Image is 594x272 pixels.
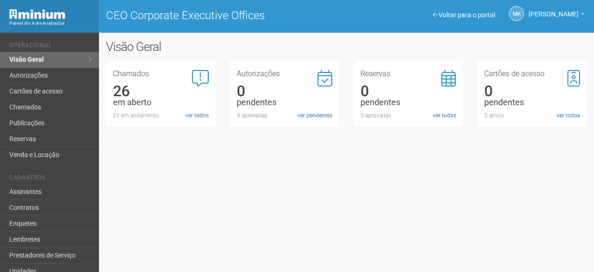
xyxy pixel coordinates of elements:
[237,98,332,107] div: pendentes
[484,87,580,95] div: 0
[237,111,332,120] div: 4 aprovadas
[529,12,585,19] a: [PERSON_NAME]
[484,111,580,120] div: 5 ativos
[113,111,209,120] div: 21 em andamento
[297,111,332,120] a: ver pendentes
[106,9,339,21] h1: CEO Corporate Executive Offices
[113,70,209,78] h3: Chamados
[509,6,524,21] a: MK
[484,98,580,107] div: pendentes
[484,70,580,78] h3: Cartões de acesso
[237,70,332,78] h3: Autorizações
[433,111,456,120] a: ver todas
[9,9,65,19] img: Minium
[361,70,456,78] h3: Reservas
[185,111,209,120] a: ver todos
[433,11,495,19] a: Voltar para o portal
[237,87,332,95] div: 0
[9,42,92,52] li: Operacional
[113,87,209,95] div: 26
[557,111,580,120] a: ver todos
[361,98,456,107] div: pendentes
[106,40,298,54] h2: Visão Geral
[113,98,209,107] div: em aberto
[529,1,579,18] span: Marcela Kunz
[361,87,456,95] div: 0
[9,19,92,28] div: Painel do Administrador
[9,174,92,184] li: Cadastros
[361,111,456,120] div: 0 aprovadas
